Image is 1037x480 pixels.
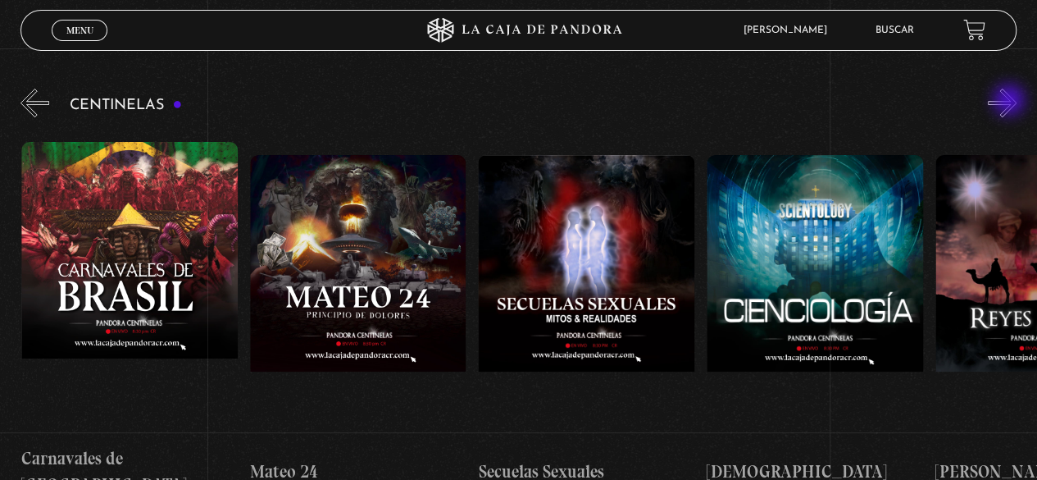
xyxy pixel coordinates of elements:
a: View your shopping cart [963,19,985,41]
h3: Centinelas [70,98,182,113]
span: [PERSON_NAME] [735,25,844,35]
a: Buscar [876,25,914,35]
span: Cerrar [61,39,99,50]
button: Previous [20,89,49,117]
span: Menu [66,25,93,35]
button: Next [988,89,1017,117]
